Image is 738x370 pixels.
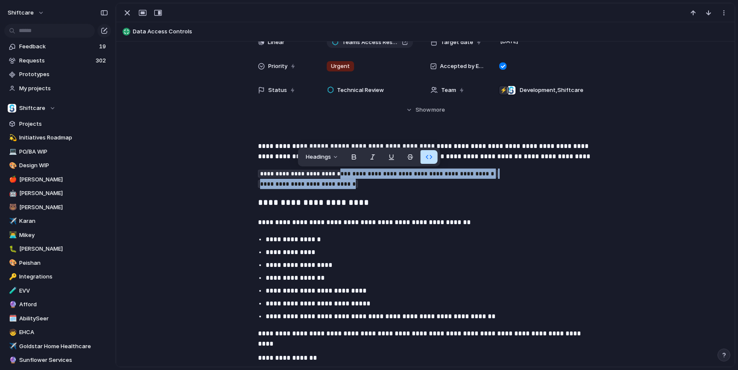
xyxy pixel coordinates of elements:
span: AbilitySeer [19,314,108,323]
button: Headings [301,150,344,164]
span: more [431,106,445,114]
div: 🗓️AbilitySeer [4,312,111,325]
a: 🤖[PERSON_NAME] [4,187,111,200]
button: 🐛 [8,245,16,253]
button: ✈️ [8,342,16,351]
a: 🐛[PERSON_NAME] [4,243,111,255]
span: Design WIP [19,161,108,170]
span: Karan [19,217,108,225]
button: 🧒 [8,328,16,337]
div: 🔮 [9,300,15,310]
button: 🧪 [8,287,16,295]
span: Shiftcare [19,104,45,112]
div: 🍎 [9,175,15,184]
div: 🎨 [9,258,15,268]
button: Shiftcare [4,102,111,115]
a: Teams Access Restriction: Testing & Security Requirements [327,37,413,48]
span: Feedback [19,42,97,51]
span: Projects [19,120,108,128]
span: Accepted by Engineering [440,62,485,71]
button: 🎨 [8,161,16,170]
span: Team [441,86,456,95]
div: 🔑Integrations [4,270,111,283]
span: [PERSON_NAME] [19,175,108,184]
span: Status [268,86,287,95]
span: Afford [19,300,108,309]
a: Projects [4,118,111,130]
span: shiftcare [8,9,34,17]
div: 💫Initiatives Roadmap [4,131,111,144]
button: Data Access Controls [120,25,731,38]
span: PO/BA WIP [19,148,108,156]
a: ✈️Karan [4,215,111,228]
div: 🔑 [9,272,15,282]
div: 🗓️ [9,314,15,323]
a: 🧒EHCA [4,326,111,339]
a: 🎨Design WIP [4,159,111,172]
a: 🎨Peishan [4,257,111,269]
button: ✈️ [8,217,16,225]
a: ✈️Goldstar Home Healthcare [4,340,111,353]
span: Technical Review [337,86,384,95]
button: 🔮 [8,300,16,309]
a: 👨‍💻Mikey [4,229,111,242]
span: My projects [19,84,108,93]
a: My projects [4,82,111,95]
div: 💻 [9,147,15,157]
span: [PERSON_NAME] [19,203,108,212]
span: Show [416,106,431,114]
a: 🐻[PERSON_NAME] [4,201,111,214]
span: Priority [268,62,287,71]
div: 🐛 [9,244,15,254]
button: 🎨 [8,259,16,267]
div: 🎨 [9,161,15,171]
button: 💫 [8,133,16,142]
span: Goldstar Home Healthcare [19,342,108,351]
div: 🔮 [9,355,15,365]
span: 19 [99,42,108,51]
div: 🔮Afford [4,298,111,311]
div: ⚡ [499,86,508,95]
button: 🍎 [8,175,16,184]
span: Integrations [19,272,108,281]
span: Linear [268,38,284,47]
button: 🔑 [8,272,16,281]
span: Prototypes [19,70,108,79]
button: 🐻 [8,203,16,212]
a: 🔮Sunflower Services [4,354,111,367]
a: Requests302 [4,54,111,67]
span: Mikey [19,231,108,240]
span: Sunflower Services [19,356,108,364]
span: Development , Shiftcare [520,86,583,95]
span: [PERSON_NAME] [19,245,108,253]
span: EVV [19,287,108,295]
button: shiftcare [4,6,49,20]
div: ✈️ [9,341,15,351]
a: 💻PO/BA WIP [4,145,111,158]
span: Requests [19,56,93,65]
div: 🧪 [9,286,15,296]
span: Teams Access Restriction: Testing & Security Requirements [342,38,398,47]
button: 👨‍💻 [8,231,16,240]
div: ✈️ [9,216,15,226]
button: 🗓️ [8,314,16,323]
button: Showmore [258,102,593,118]
span: Headings [306,153,331,161]
div: 🐻 [9,202,15,212]
a: 🍎[PERSON_NAME] [4,173,111,186]
div: 👨‍💻 [9,230,15,240]
span: EHCA [19,328,108,337]
a: Feedback19 [4,40,111,53]
span: [DATE] [498,36,521,47]
div: 🤖 [9,189,15,198]
span: 302 [96,56,108,65]
span: Urgent [331,62,350,71]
